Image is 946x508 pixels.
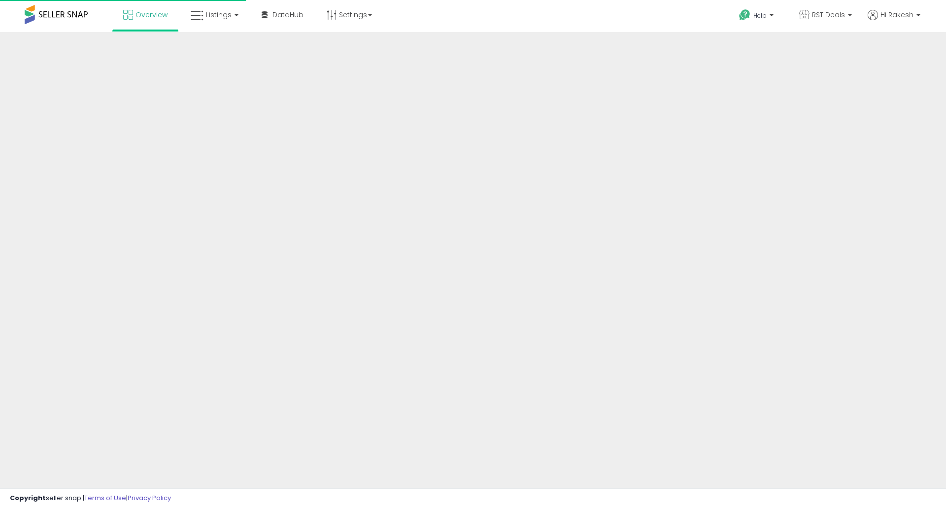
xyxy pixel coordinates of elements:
[206,10,232,20] span: Listings
[753,11,767,20] span: Help
[880,10,913,20] span: Hi Rakesh
[868,10,920,32] a: Hi Rakesh
[812,10,845,20] span: RST Deals
[731,1,783,32] a: Help
[739,9,751,21] i: Get Help
[272,10,304,20] span: DataHub
[135,10,168,20] span: Overview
